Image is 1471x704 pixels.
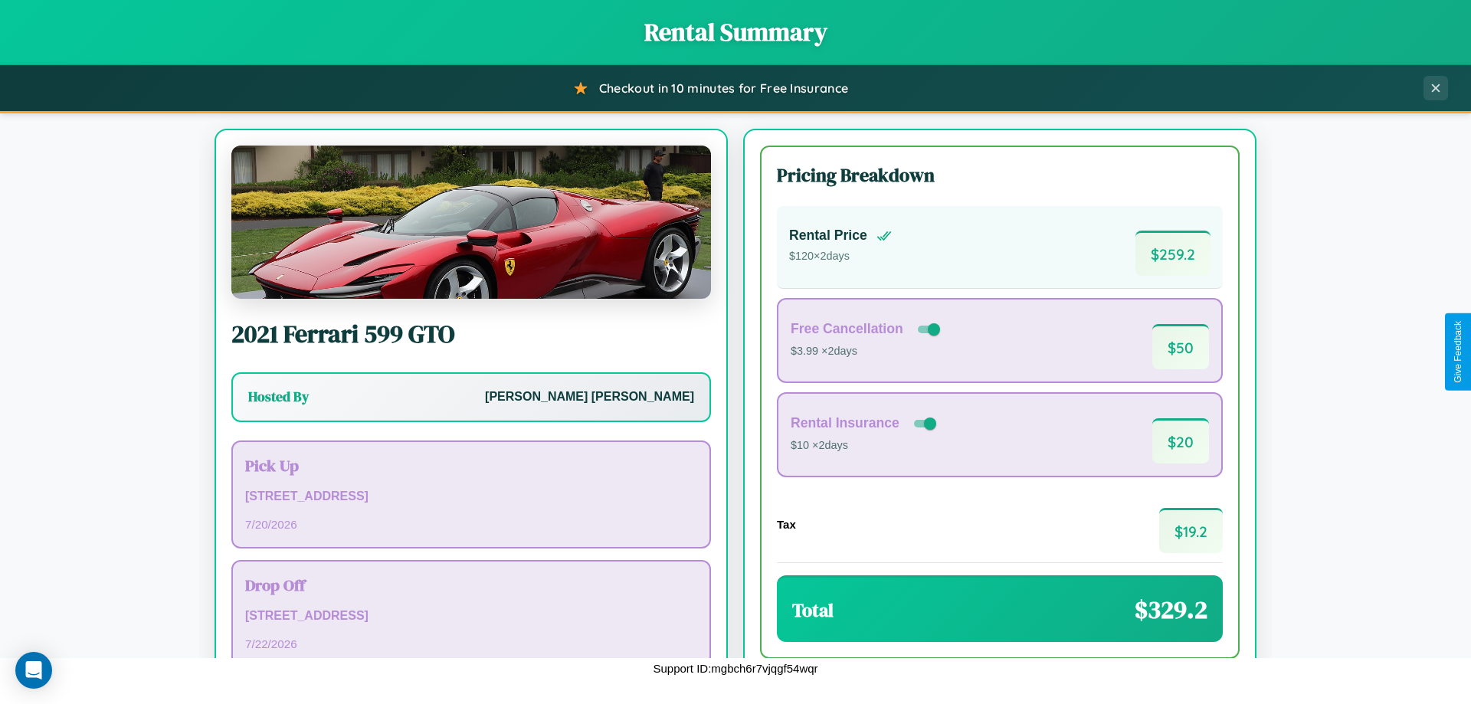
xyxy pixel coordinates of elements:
[777,162,1223,188] h3: Pricing Breakdown
[653,658,817,679] p: Support ID: mgbch6r7vjqgf54wqr
[1453,321,1463,383] div: Give Feedback
[789,228,867,244] h4: Rental Price
[599,80,848,96] span: Checkout in 10 minutes for Free Insurance
[245,454,697,476] h3: Pick Up
[231,146,711,299] img: Ferrari 599 GTO
[231,317,711,351] h2: 2021 Ferrari 599 GTO
[245,574,697,596] h3: Drop Off
[791,415,899,431] h4: Rental Insurance
[245,605,697,627] p: [STREET_ADDRESS]
[777,518,796,531] h4: Tax
[245,634,697,654] p: 7 / 22 / 2026
[791,342,943,362] p: $3.99 × 2 days
[15,15,1456,49] h1: Rental Summary
[1135,231,1211,276] span: $ 259.2
[791,321,903,337] h4: Free Cancellation
[792,598,834,623] h3: Total
[789,247,892,267] p: $ 120 × 2 days
[485,386,694,408] p: [PERSON_NAME] [PERSON_NAME]
[1159,508,1223,553] span: $ 19.2
[15,652,52,689] div: Open Intercom Messenger
[245,514,697,535] p: 7 / 20 / 2026
[248,388,309,406] h3: Hosted By
[1135,593,1207,627] span: $ 329.2
[245,486,697,508] p: [STREET_ADDRESS]
[1152,418,1209,463] span: $ 20
[1152,324,1209,369] span: $ 50
[791,436,939,456] p: $10 × 2 days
